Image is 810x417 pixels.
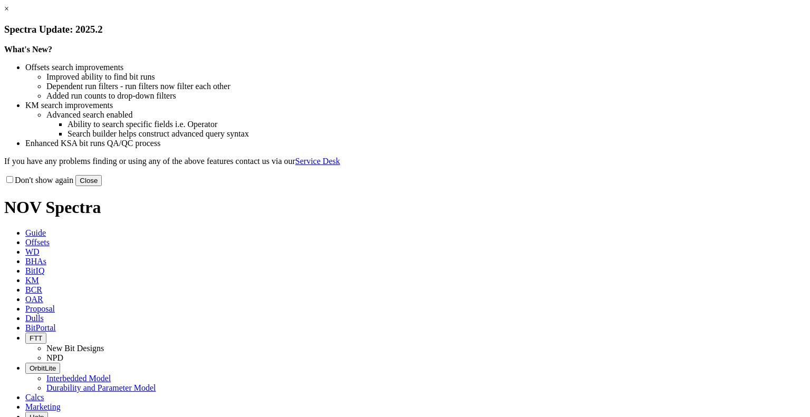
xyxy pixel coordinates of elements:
li: Search builder helps construct advanced query syntax [67,129,806,139]
span: OAR [25,295,43,304]
span: Marketing [25,402,61,411]
li: Advanced search enabled [46,110,806,120]
span: BitPortal [25,323,56,332]
h3: Spectra Update: 2025.2 [4,24,806,35]
a: × [4,4,9,13]
p: If you have any problems finding or using any of the above features contact us via our [4,157,806,166]
li: Enhanced KSA bit runs QA/QC process [25,139,806,148]
span: BHAs [25,257,46,266]
span: Guide [25,228,46,237]
span: BCR [25,285,42,294]
span: Offsets [25,238,50,247]
a: Service Desk [295,157,340,166]
span: BitIQ [25,266,44,275]
li: KM search improvements [25,101,806,110]
span: WD [25,247,40,256]
strong: What's New? [4,45,52,54]
span: Proposal [25,304,55,313]
span: KM [25,276,39,285]
li: Ability to search specific fields i.e. Operator [67,120,806,129]
li: Offsets search improvements [25,63,806,72]
a: New Bit Designs [46,344,104,353]
li: Added run counts to drop-down filters [46,91,806,101]
h1: NOV Spectra [4,198,806,217]
a: NPD [46,353,63,362]
input: Don't show again [6,176,13,183]
li: Improved ability to find bit runs [46,72,806,82]
span: Dulls [25,314,44,323]
button: Close [75,175,102,186]
label: Don't show again [4,176,73,185]
span: Calcs [25,393,44,402]
span: FTT [30,334,42,342]
span: OrbitLite [30,364,56,372]
a: Interbedded Model [46,374,111,383]
li: Dependent run filters - run filters now filter each other [46,82,806,91]
a: Durability and Parameter Model [46,383,156,392]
